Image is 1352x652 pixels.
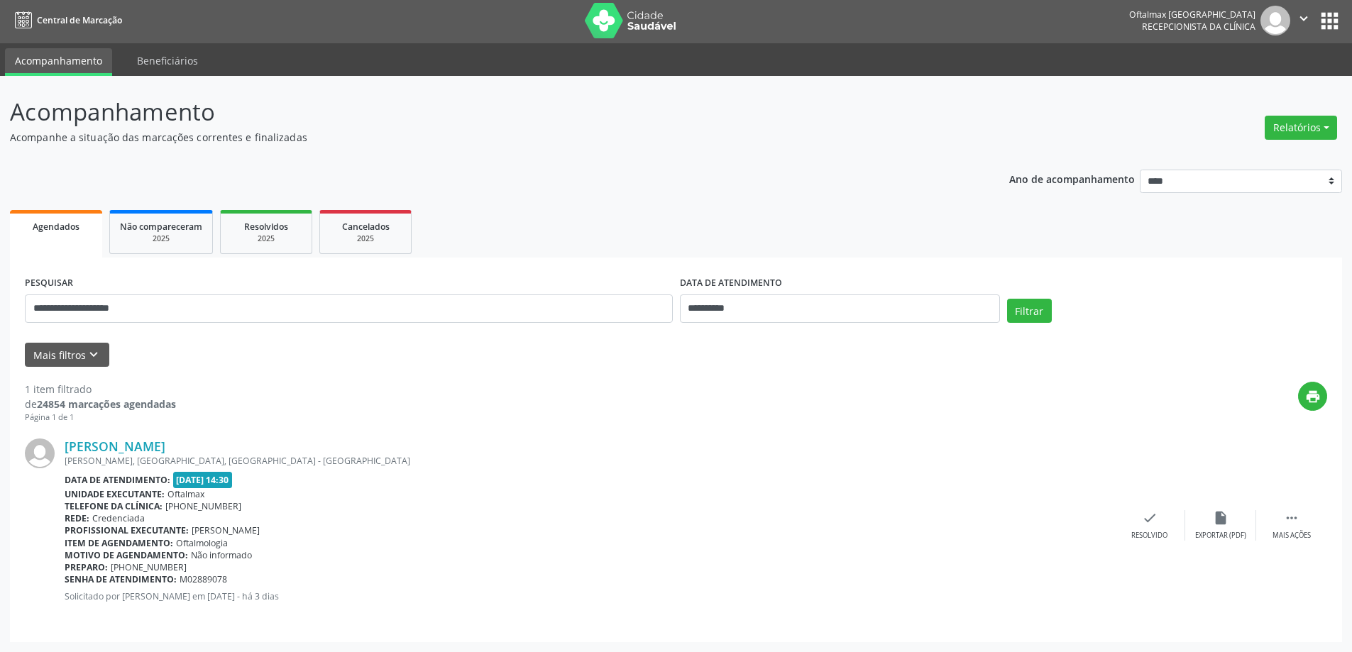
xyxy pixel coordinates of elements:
[86,347,101,363] i: keyboard_arrow_down
[25,272,73,294] label: PESQUISAR
[1129,9,1255,21] div: Oftalmax [GEOGRAPHIC_DATA]
[1284,510,1299,526] i: 
[330,233,401,244] div: 2025
[1290,6,1317,35] button: 
[65,549,188,561] b: Motivo de agendamento:
[1131,531,1167,541] div: Resolvido
[5,48,112,76] a: Acompanhamento
[10,94,942,130] p: Acompanhamento
[173,472,233,488] span: [DATE] 14:30
[1273,531,1311,541] div: Mais ações
[65,488,165,500] b: Unidade executante:
[1265,116,1337,140] button: Relatórios
[180,573,227,585] span: M02889078
[25,382,176,397] div: 1 item filtrado
[25,397,176,411] div: de
[92,512,145,524] span: Credenciada
[25,343,109,368] button: Mais filtroskeyboard_arrow_down
[65,474,170,486] b: Data de atendimento:
[342,221,390,233] span: Cancelados
[1317,9,1342,33] button: apps
[1260,6,1290,35] img: img
[111,561,187,573] span: [PHONE_NUMBER]
[65,438,165,454] a: [PERSON_NAME]
[1195,531,1246,541] div: Exportar (PDF)
[65,573,177,585] b: Senha de atendimento:
[1142,21,1255,33] span: Recepcionista da clínica
[191,549,252,561] span: Não informado
[176,537,228,549] span: Oftalmologia
[244,221,288,233] span: Resolvidos
[65,500,163,512] b: Telefone da clínica:
[65,455,1114,467] div: [PERSON_NAME], [GEOGRAPHIC_DATA], [GEOGRAPHIC_DATA] - [GEOGRAPHIC_DATA]
[1009,170,1135,187] p: Ano de acompanhamento
[167,488,204,500] span: Oftalmax
[680,272,782,294] label: DATA DE ATENDIMENTO
[65,537,173,549] b: Item de agendamento:
[165,500,241,512] span: [PHONE_NUMBER]
[65,512,89,524] b: Rede:
[25,438,55,468] img: img
[37,397,176,411] strong: 24854 marcações agendadas
[1296,11,1312,26] i: 
[120,221,202,233] span: Não compareceram
[65,561,108,573] b: Preparo:
[1213,510,1229,526] i: insert_drive_file
[231,233,302,244] div: 2025
[127,48,208,73] a: Beneficiários
[10,130,942,145] p: Acompanhe a situação das marcações correntes e finalizadas
[120,233,202,244] div: 2025
[1305,389,1321,404] i: print
[1142,510,1158,526] i: check
[33,221,79,233] span: Agendados
[65,590,1114,602] p: Solicitado por [PERSON_NAME] em [DATE] - há 3 dias
[192,524,260,536] span: [PERSON_NAME]
[1298,382,1327,411] button: print
[25,411,176,424] div: Página 1 de 1
[65,524,189,536] b: Profissional executante:
[1007,299,1052,323] button: Filtrar
[37,14,122,26] span: Central de Marcação
[10,9,122,32] a: Central de Marcação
